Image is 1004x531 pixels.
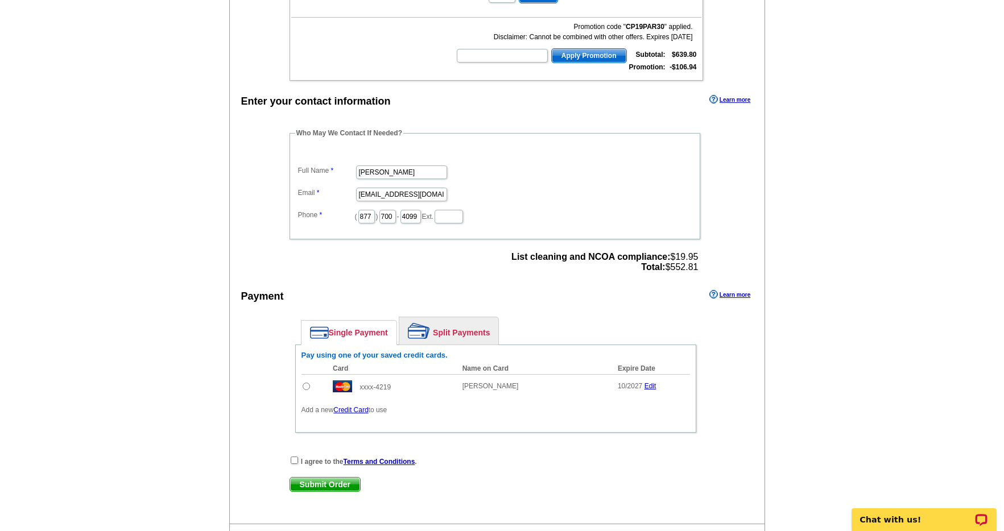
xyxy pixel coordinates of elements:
[456,22,692,42] div: Promotion code " " applied. Disclaimer: Cannot be combined with other offers. Expires [DATE]
[641,262,665,272] strong: Total:
[408,323,430,339] img: split-payment.png
[290,478,360,491] span: Submit Order
[344,458,415,466] a: Terms and Conditions
[301,405,690,415] p: Add a new to use
[360,383,391,391] span: xxxx-4219
[295,128,403,138] legend: Who May We Contact If Needed?
[301,351,690,360] h6: Pay using one of your saved credit cards.
[612,363,690,375] th: Expire Date
[629,63,666,71] strong: Promotion:
[241,94,391,109] div: Enter your contact information
[310,326,329,339] img: single-payment.png
[844,495,1004,531] iframe: LiveChat chat widget
[511,252,670,262] strong: List cleaning and NCOA compliance:
[298,165,355,176] label: Full Name
[644,382,656,390] a: Edit
[670,63,696,71] strong: -$106.94
[618,382,642,390] span: 10/2027
[457,363,612,375] th: Name on Card
[301,458,417,466] strong: I agree to the .
[552,49,626,63] span: Apply Promotion
[301,321,396,345] a: Single Payment
[399,317,498,345] a: Split Payments
[709,290,750,299] a: Learn more
[333,380,352,392] img: mast.gif
[462,382,519,390] span: [PERSON_NAME]
[295,207,695,225] dd: ( ) - Ext.
[672,51,696,59] strong: $639.80
[511,252,698,272] span: $19.95 $552.81
[626,23,664,31] b: CP19PAR30
[551,48,627,63] button: Apply Promotion
[327,363,457,375] th: Card
[636,51,666,59] strong: Subtotal:
[298,210,355,220] label: Phone
[241,289,284,304] div: Payment
[709,95,750,104] a: Learn more
[333,406,368,414] a: Credit Card
[298,188,355,198] label: Email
